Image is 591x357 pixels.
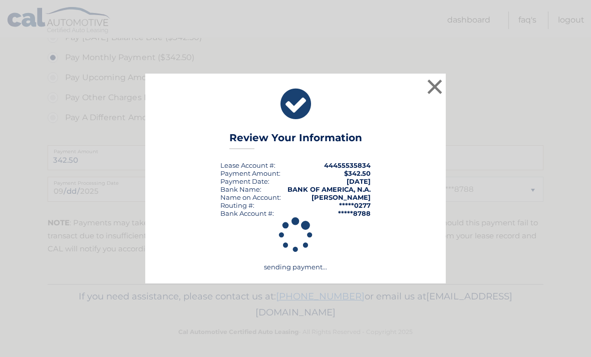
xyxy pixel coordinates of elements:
[220,177,268,185] span: Payment Date
[220,201,254,209] div: Routing #:
[425,77,445,97] button: ×
[220,185,261,193] div: Bank Name:
[220,177,269,185] div: :
[287,185,371,193] strong: BANK OF AMERICA, N.A.
[347,177,371,185] span: [DATE]
[312,193,371,201] strong: [PERSON_NAME]
[229,132,362,149] h3: Review Your Information
[220,161,275,169] div: Lease Account #:
[324,161,371,169] strong: 44455535834
[158,217,433,271] div: sending payment...
[220,193,281,201] div: Name on Account:
[344,169,371,177] span: $342.50
[220,169,280,177] div: Payment Amount:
